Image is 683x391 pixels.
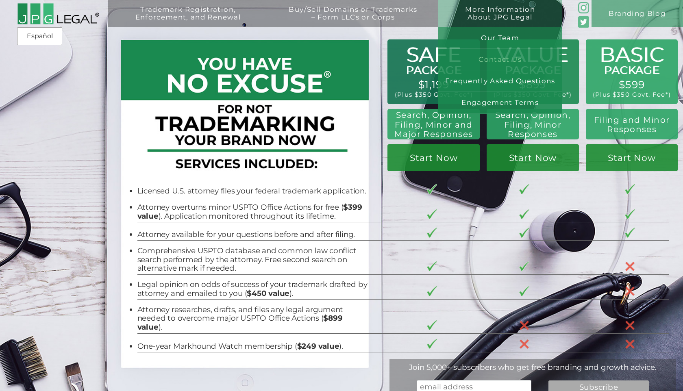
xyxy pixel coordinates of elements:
a: Contact Us [438,49,562,70]
img: checkmark-border-3.png [519,286,529,296]
a: Our Team [438,27,562,49]
a: Buy/Sell Domains or Trademarks– Form LLCs or Corps [268,6,438,33]
img: checkmark-border-3.png [625,209,635,219]
div: Join 5,000+ subscribers who get free branding and growth advice. [389,363,676,372]
b: $450 value [247,289,289,298]
img: checkmark-border-3.png [625,184,635,194]
img: X-30-3.png [625,261,635,272]
img: checkmark-border-3.png [427,320,437,330]
img: X-30-3.png [625,286,635,296]
b: $399 value [137,202,362,221]
li: Licensed U.S. attorney files your federal trademark application. [137,187,368,195]
img: checkmark-border-3.png [427,184,437,194]
h2: Filing and Minor Responses [591,115,672,134]
h2: Search, Opinion, Filing, Minor Responses [492,110,573,139]
img: checkmark-border-3.png [427,261,437,271]
img: 2016-logo-black-letters-3-r.png [17,3,99,25]
a: Trademark Registration,Enforcement, and Renewal [115,6,261,33]
li: Attorney researches, drafts, and files any legal argument needed to overcome major USPTO Office A... [137,305,368,332]
img: checkmark-border-3.png [427,228,437,237]
img: X-30-3.png [519,320,529,330]
img: checkmark-border-3.png [519,184,529,194]
a: Start Now [387,144,480,171]
b: $899 value [137,313,343,332]
img: checkmark-border-3.png [427,286,437,296]
a: Frequently Asked Questions [438,70,562,92]
img: checkmark-border-3.png [519,209,529,219]
img: checkmark-border-3.png [519,228,529,237]
img: X-30-3.png [625,339,635,349]
h2: Search, Opinion, Filing, Minor and Major Responses [392,110,476,139]
a: Start Now [586,144,678,171]
b: $249 value [297,341,339,351]
a: Español [20,29,60,43]
li: Attorney available for your questions before and after filing. [137,230,368,239]
img: X-30-3.png [519,339,529,349]
img: glyph-logo_May2016-green3-90.png [578,2,589,13]
a: More InformationAbout JPG Legal [445,6,555,33]
a: Start Now [487,144,579,171]
a: Engagement Terms [438,92,562,113]
img: checkmark-border-3.png [427,339,437,349]
li: Comprehensive USPTO database and common law conflict search performed by the attorney. Free secon... [137,246,368,273]
img: checkmark-border-3.png [625,228,635,237]
li: Attorney overturns minor USPTO Office Actions for free ( ). Application monitored throughout its ... [137,203,368,221]
img: checkmark-border-3.png [519,261,529,271]
li: One-year Markhound Watch membership ( ). [137,342,368,351]
img: checkmark-border-3.png [427,209,437,219]
img: X-30-3.png [625,320,635,330]
li: Legal opinion on odds of success of your trademark drafted by attorney and emailed to you ( ). [137,280,368,298]
img: Twitter_Social_Icon_Rounded_Square_Color-mid-green3-90.png [578,16,589,28]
